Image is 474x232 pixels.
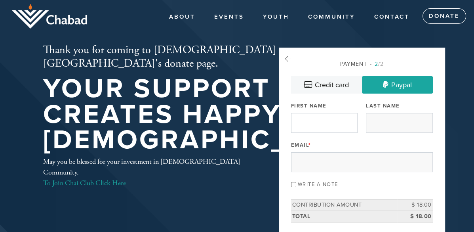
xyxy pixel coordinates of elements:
[397,211,433,222] td: $ 18.00
[298,181,338,188] label: Write a note
[43,156,253,188] div: May you be blessed for your investment in [DEMOGRAPHIC_DATA] Community.
[308,142,311,148] span: This field is required.
[368,10,415,25] a: Contact
[370,61,384,67] span: /2
[12,4,87,29] img: logo_half.png
[163,10,201,25] a: About
[291,142,311,149] label: Email
[397,199,433,211] td: $ 18.00
[366,102,400,109] label: Last Name
[291,102,327,109] label: First Name
[43,178,126,188] a: To Join Chai Club Click Here
[257,10,295,25] a: YOUTH
[375,61,378,67] span: 2
[302,10,361,25] a: COMMUNITY
[291,211,397,222] td: Total
[43,44,383,70] h2: Thank you for coming to [DEMOGRAPHIC_DATA][GEOGRAPHIC_DATA]'s donate page.
[362,76,433,94] a: Paypal
[291,60,433,68] div: Payment
[43,76,383,153] h1: Your support creates happy [DEMOGRAPHIC_DATA]!
[291,199,397,211] td: Contribution Amount
[208,10,250,25] a: Events
[423,8,466,24] a: Donate
[291,76,362,94] a: Credit card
